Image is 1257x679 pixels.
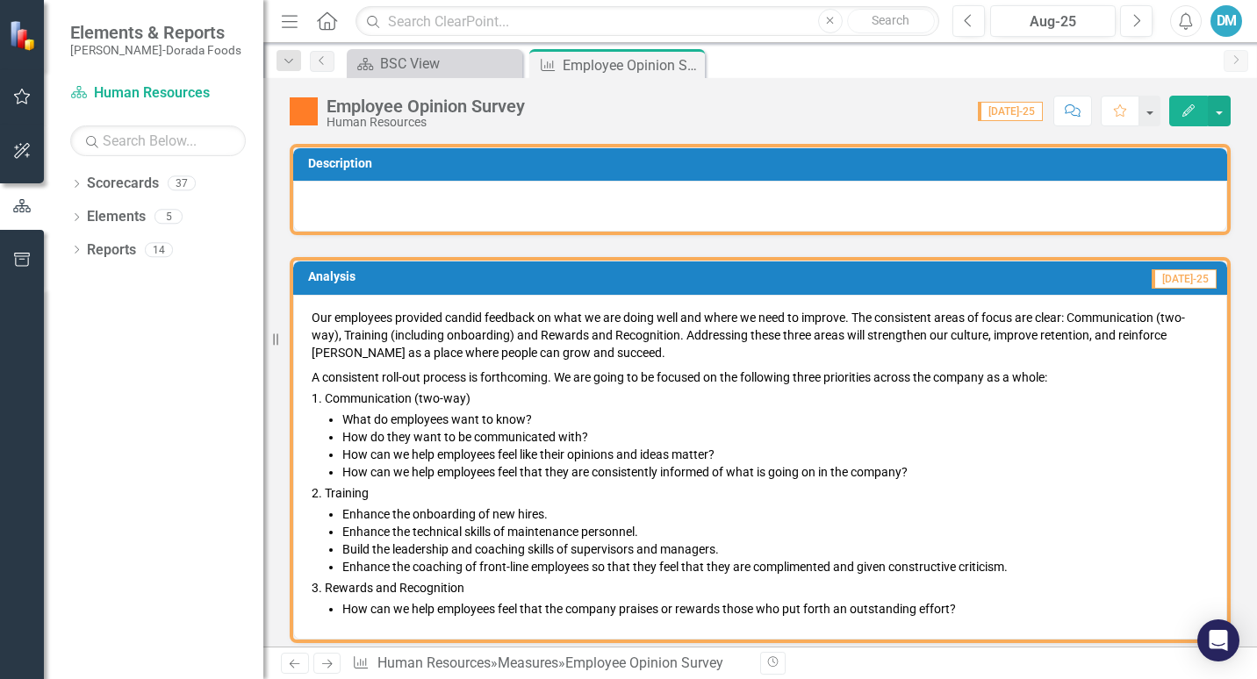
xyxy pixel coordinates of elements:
[978,102,1043,121] span: [DATE]-25
[70,83,246,104] a: Human Resources
[308,157,1218,170] h3: Description
[325,390,1209,407] li: Communication (two-way)
[70,43,241,57] small: [PERSON_NAME]-Dorada Foods
[168,176,196,191] div: 37
[847,9,935,33] button: Search
[563,54,700,76] div: Employee Opinion Survey
[342,600,1209,618] li: How can we help employees feel that the company praises or rewards those who put forth an outstan...
[342,558,1209,575] li: Enhance the coaching of front-line employees so that they feel that they are complimented and giv...
[1197,619,1239,661] div: Open Intercom Messenger
[342,463,1209,481] li: How can we help employees feel that they are consistently informed of what is going on in the com...
[325,484,1209,502] li: Training
[351,53,518,75] a: BSC View
[352,654,747,674] div: » »
[154,210,183,225] div: 5
[380,53,518,75] div: BSC View
[342,523,1209,540] li: Enhance the technical skills of maintenance personnel.
[872,13,909,27] span: Search
[342,540,1209,558] li: Build the leadership and coaching skills of supervisors and managers.
[498,654,558,671] a: Measures
[327,116,525,129] div: Human Resources
[1152,269,1217,289] span: [DATE]-25
[990,5,1116,37] button: Aug-25
[70,125,246,156] input: Search Below...
[312,365,1209,386] p: A consistent roll-out process is forthcoming. We are going to be focused on the following three p...
[996,11,1110,32] div: Aug-25
[342,505,1209,523] li: Enhance the onboarding of new hires.
[377,654,491,671] a: Human Resources
[342,428,1209,446] li: How do they want to be communicated with?
[290,97,318,125] img: Warning
[87,174,159,194] a: Scorecards
[9,19,40,51] img: ClearPoint Strategy
[327,96,525,116] div: Employee Opinion Survey
[342,446,1209,463] li: How can we help employees feel like their opinions and ideas matter?
[312,309,1209,365] p: Our employees provided candid feedback on what we are doing well and where we need to improve. Th...
[87,207,146,227] a: Elements
[342,411,1209,428] li: What do employees want to know?
[356,6,939,37] input: Search ClearPoint...
[565,654,723,671] div: Employee Opinion Survey
[145,242,173,257] div: 14
[87,240,136,261] a: Reports
[308,270,686,283] h3: Analysis
[325,579,1209,597] li: Rewards and Recognition
[70,22,241,43] span: Elements & Reports
[1210,5,1242,37] button: DM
